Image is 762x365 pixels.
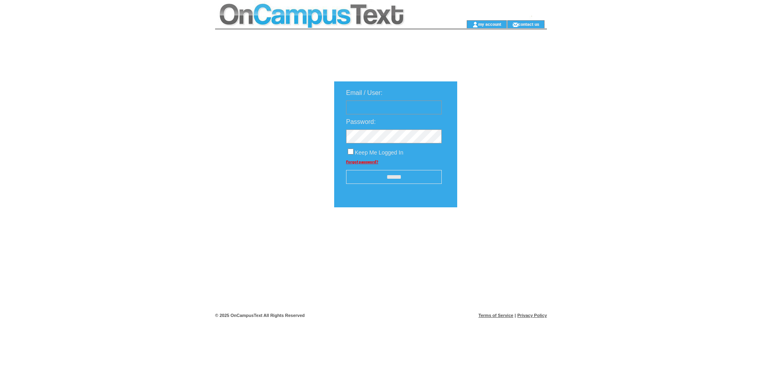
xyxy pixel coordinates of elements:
[512,21,518,28] img: contact_us_icon.gif
[355,149,403,156] span: Keep Me Logged In
[472,21,478,28] img: account_icon.gif
[515,313,516,318] span: |
[517,313,547,318] a: Privacy Policy
[346,118,376,125] span: Password:
[479,313,514,318] a: Terms of Service
[518,21,539,27] a: contact us
[480,227,520,237] img: transparent.png
[346,89,383,96] span: Email / User:
[478,21,501,27] a: my account
[215,313,305,318] span: © 2025 OnCampusText All Rights Reserved
[346,160,378,164] a: Forgot password?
